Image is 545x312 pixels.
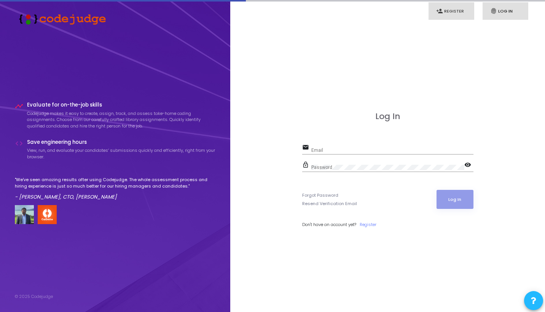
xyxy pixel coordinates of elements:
i: person_add [436,8,443,14]
button: Log In [437,190,473,209]
em: - [PERSON_NAME], CTO, [PERSON_NAME] [15,193,117,201]
i: code [15,139,23,148]
img: user image [15,205,34,224]
mat-icon: email [302,143,311,153]
p: View, run, and evaluate your candidates’ submissions quickly and efficiently, right from your bro... [27,147,216,160]
a: Register [360,221,376,228]
span: Don't have an account yet? [302,221,356,228]
div: © 2025 Codejudge [15,293,53,300]
mat-icon: lock_outline [302,161,311,170]
h4: Evaluate for on-the-job skills [27,102,216,108]
mat-icon: visibility [464,161,473,170]
i: timeline [15,102,23,110]
img: company-logo [38,205,57,224]
a: Forgot Password [302,192,338,199]
h3: Log In [302,111,473,121]
i: fingerprint [490,8,497,14]
a: fingerprintLog In [483,2,528,20]
p: Codejudge makes it easy to create, assign, track, and assess take-home coding assignments. Choose... [27,110,216,129]
a: person_addRegister [429,2,474,20]
p: "We've seen amazing results after using Codejudge. The whole assessment process and hiring experi... [15,177,216,189]
h4: Save engineering hours [27,139,216,145]
input: Email [311,148,473,153]
a: Resend Verification Email [302,201,357,207]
